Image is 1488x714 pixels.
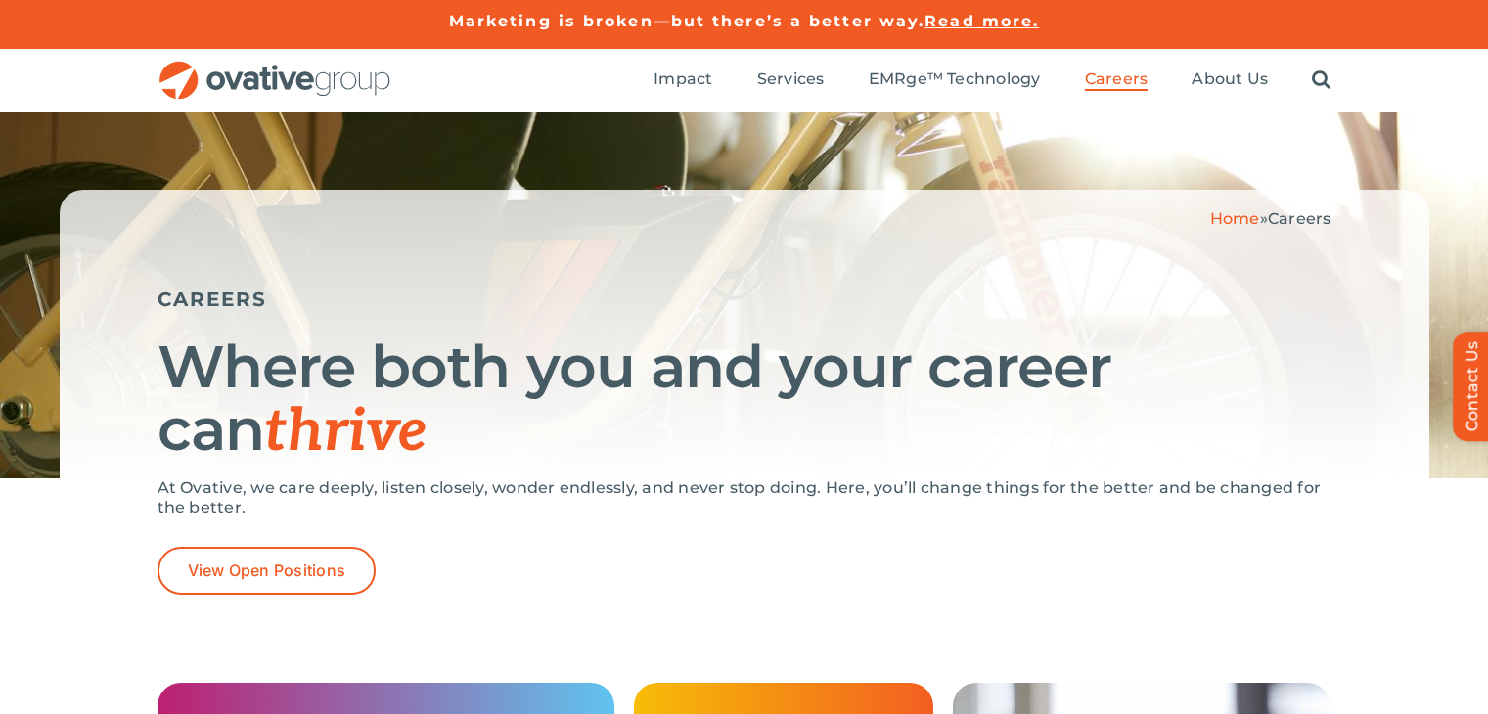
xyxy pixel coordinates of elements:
[1312,69,1330,91] a: Search
[158,478,1331,517] p: At Ovative, we care deeply, listen closely, wonder endlessly, and never stop doing. Here, you’ll ...
[654,49,1330,112] nav: Menu
[188,561,346,580] span: View Open Positions
[1192,69,1268,89] span: About Us
[158,547,377,595] a: View Open Positions
[1210,209,1260,228] a: Home
[1192,69,1268,91] a: About Us
[654,69,712,91] a: Impact
[654,69,712,89] span: Impact
[158,335,1331,464] h1: Where both you and your career can
[757,69,825,91] a: Services
[1085,69,1149,89] span: Careers
[449,12,925,30] a: Marketing is broken—but there’s a better way.
[869,69,1041,91] a: EMRge™ Technology
[1268,209,1331,228] span: Careers
[924,12,1039,30] a: Read more.
[158,59,392,77] a: OG_Full_horizontal_RGB
[158,288,1331,311] h5: CAREERS
[1210,209,1331,228] span: »
[1085,69,1149,91] a: Careers
[869,69,1041,89] span: EMRge™ Technology
[757,69,825,89] span: Services
[264,397,428,468] span: thrive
